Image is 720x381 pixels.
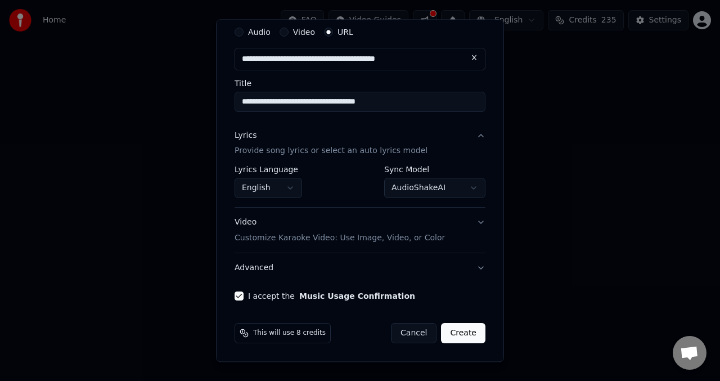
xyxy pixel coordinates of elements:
[441,324,485,344] button: Create
[235,166,485,208] div: LyricsProvide song lyrics or select an auto lyrics model
[391,324,436,344] button: Cancel
[253,329,326,338] span: This will use 8 credits
[235,79,485,87] label: Title
[248,28,271,36] label: Audio
[235,146,427,157] p: Provide song lyrics or select an auto lyrics model
[299,293,415,301] button: I accept the
[235,217,445,244] div: Video
[235,254,485,283] button: Advanced
[235,121,485,166] button: LyricsProvide song lyrics or select an auto lyrics model
[235,166,302,174] label: Lyrics Language
[384,166,485,174] label: Sync Model
[293,28,315,36] label: Video
[337,28,353,36] label: URL
[235,233,445,244] p: Customize Karaoke Video: Use Image, Video, or Color
[235,208,485,253] button: VideoCustomize Karaoke Video: Use Image, Video, or Color
[248,293,415,301] label: I accept the
[235,130,256,141] div: Lyrics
